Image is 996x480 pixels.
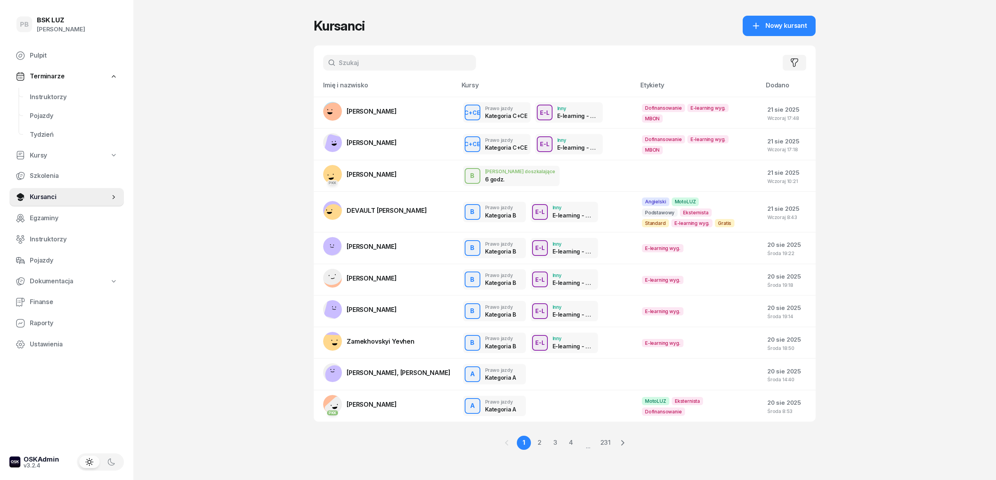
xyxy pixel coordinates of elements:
div: Kategoria A [485,406,516,413]
div: Wczoraj 10:21 [767,179,809,184]
div: E-learning - 90 dni [553,212,593,219]
span: Finanse [30,297,118,307]
div: E-L [537,139,553,149]
div: Prawo jazdy [485,205,516,210]
div: Prawo jazdy [485,336,516,341]
div: Kategoria B [485,343,516,350]
span: Kursy [30,150,47,161]
div: E-learning - 90 dni [553,311,593,318]
div: Kategoria B [485,248,516,255]
a: [PERSON_NAME] [323,133,397,152]
div: Kategoria A [485,374,516,381]
div: E-L [532,275,548,284]
a: DEVAULT [PERSON_NAME] [323,201,427,220]
div: Środa 19:18 [767,283,809,288]
a: 2 [533,436,547,450]
div: E-L [537,108,553,118]
div: Inny [557,138,598,143]
span: Raporty [30,318,118,328]
h1: Kursanci [314,19,365,33]
span: Dokumentacja [30,276,73,286]
div: E-learning - 90 dni [557,112,598,119]
span: [PERSON_NAME] [347,274,397,282]
div: 21 sie 2025 [767,136,809,147]
div: Prawo jazdy [485,399,516,404]
span: Kursanci [30,192,110,202]
div: E-learning - 90 dni [553,248,593,255]
a: PKK[PERSON_NAME] [323,165,397,184]
button: E-L [532,272,548,287]
span: [PERSON_NAME] [347,107,397,115]
div: Prawo jazdy [485,241,516,246]
span: Gratis [715,219,734,227]
span: MotoLUZ [642,397,669,405]
a: 3 [548,436,562,450]
a: Pulpit [9,46,124,65]
div: E-L [532,306,548,316]
span: Ustawienia [30,339,118,350]
button: B [465,272,480,287]
span: Terminarze [30,71,64,82]
div: Kategoria B [485,212,516,219]
button: A [465,366,480,382]
span: E-learning wyg. [687,135,729,143]
div: Prawo jazdy [485,273,516,278]
a: Finanse [9,293,124,312]
th: Dodano [761,80,816,97]
button: E-L [537,136,553,152]
th: Kursy [457,80,636,97]
div: BSK LUZ [37,17,85,24]
div: 6 godz. [485,176,526,183]
span: Standard [642,219,669,227]
span: Instruktorzy [30,92,118,102]
div: A [467,399,478,413]
button: E-L [532,303,548,319]
span: Eksternista [672,397,703,405]
div: B [467,205,478,219]
span: E-learning wyg. [687,104,729,112]
button: B [465,303,480,319]
span: Tydzień [30,130,118,140]
div: Wczoraj 17:48 [767,116,809,121]
span: PB [20,21,29,28]
span: MotoLUZ [672,197,699,206]
th: Etykiety [636,80,761,97]
a: Kursy [9,147,124,165]
div: Środa 19:14 [767,314,809,319]
div: Inny [557,106,598,111]
div: PKK [327,180,338,185]
a: Zamekhovskyi Yevhen [323,332,414,351]
div: Środa 19:22 [767,251,809,256]
span: Podstawowy [642,208,678,217]
a: 231 [598,436,613,450]
button: E-L [532,240,548,256]
span: Pojazdy [30,255,118,266]
th: Imię i nazwisko [314,80,457,97]
div: 20 sie 2025 [767,366,809,377]
div: 20 sie 2025 [767,335,809,345]
a: Dokumentacja [9,272,124,290]
div: v3.2.4 [24,463,59,468]
span: [PERSON_NAME] [347,139,397,147]
a: Pojazdy [9,251,124,270]
button: B [465,204,480,220]
div: Prawo jazdy [485,304,516,310]
span: Instruktorzy [30,234,118,245]
span: Pojazdy [30,111,118,121]
a: Pojazdy [24,107,124,125]
span: [PERSON_NAME], [PERSON_NAME] [347,369,451,377]
a: [PERSON_NAME] [323,300,397,319]
span: Zamekhovskyi Yevhen [347,337,414,345]
span: E-learning wyg. [642,339,683,347]
div: B [467,336,478,350]
button: B [465,335,480,351]
div: C+CE [461,108,483,118]
span: Angielski [642,197,669,206]
div: Inny [553,273,593,278]
div: Prawo jazdy [485,368,516,373]
div: PKK [327,410,338,415]
div: E-learning - 90 dni [553,343,593,350]
a: Egzaminy [9,209,124,228]
input: Szukaj [323,55,476,71]
span: MBON [642,114,663,123]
